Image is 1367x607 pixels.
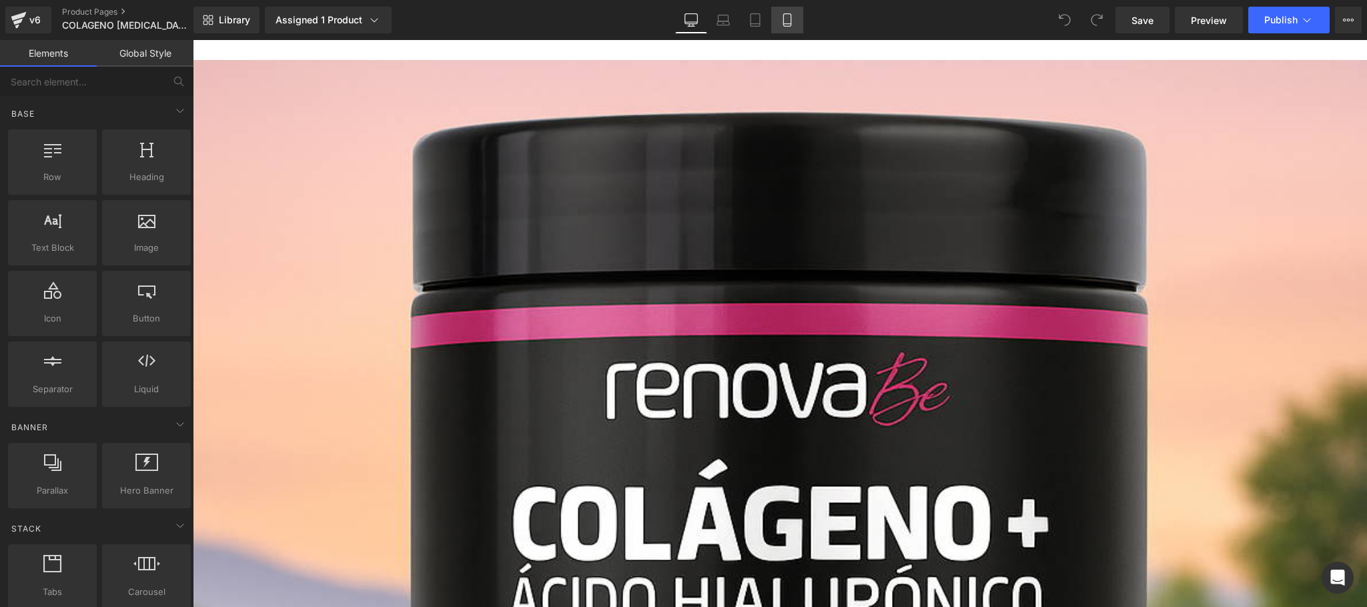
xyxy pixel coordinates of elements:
[1051,7,1078,33] button: Undo
[1335,7,1362,33] button: More
[12,312,93,326] span: Icon
[1131,13,1154,27] span: Save
[62,7,213,17] a: Product Pages
[12,241,93,255] span: Text Block
[1248,7,1330,33] button: Publish
[106,241,187,255] span: Image
[106,484,187,498] span: Hero Banner
[1083,7,1110,33] button: Redo
[106,585,187,599] span: Carousel
[62,20,188,31] span: COLAGENO [MEDICAL_DATA]
[27,11,43,29] div: v6
[1175,7,1243,33] a: Preview
[1264,15,1298,25] span: Publish
[97,40,193,67] a: Global Style
[771,7,803,33] a: Mobile
[12,484,93,498] span: Parallax
[10,107,36,120] span: Base
[106,170,187,184] span: Heading
[12,170,93,184] span: Row
[5,7,51,33] a: v6
[193,7,260,33] a: New Library
[10,421,49,434] span: Banner
[106,382,187,396] span: Liquid
[1191,13,1227,27] span: Preview
[675,7,707,33] a: Desktop
[12,382,93,396] span: Separator
[276,13,381,27] div: Assigned 1 Product
[1322,562,1354,594] div: Open Intercom Messenger
[12,585,93,599] span: Tabs
[106,312,187,326] span: Button
[707,7,739,33] a: Laptop
[739,7,771,33] a: Tablet
[219,14,250,26] span: Library
[10,522,43,535] span: Stack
